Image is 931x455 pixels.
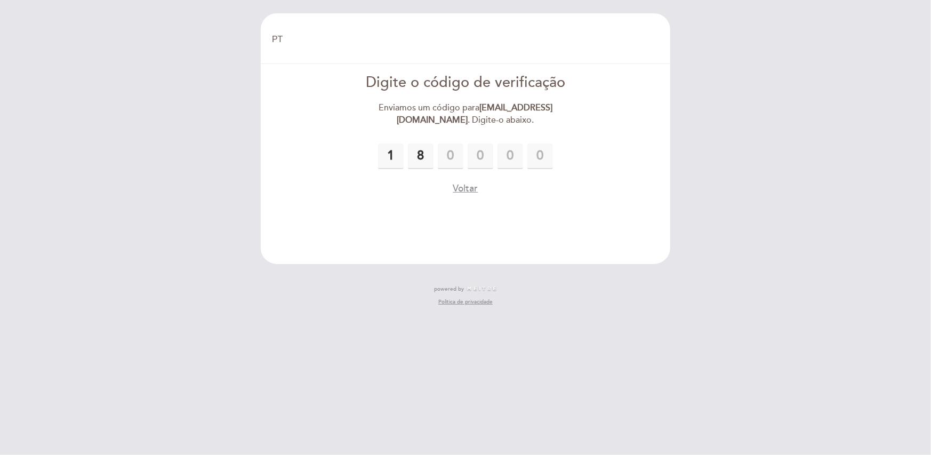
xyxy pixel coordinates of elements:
input: 0 [408,143,434,169]
input: 0 [527,143,553,169]
input: 0 [497,143,523,169]
input: 0 [468,143,493,169]
input: 0 [438,143,463,169]
button: Voltar [453,182,478,195]
input: 0 [378,143,404,169]
a: Política de privacidade [438,298,493,306]
img: MEITRE [467,286,497,292]
span: powered by [434,285,464,293]
a: powered by [434,285,497,293]
div: Enviamos um código para . Digite-o abaixo. [343,102,588,126]
strong: [EMAIL_ADDRESS][DOMAIN_NAME] [397,102,552,125]
div: Digite o código de verificação [343,73,588,93]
